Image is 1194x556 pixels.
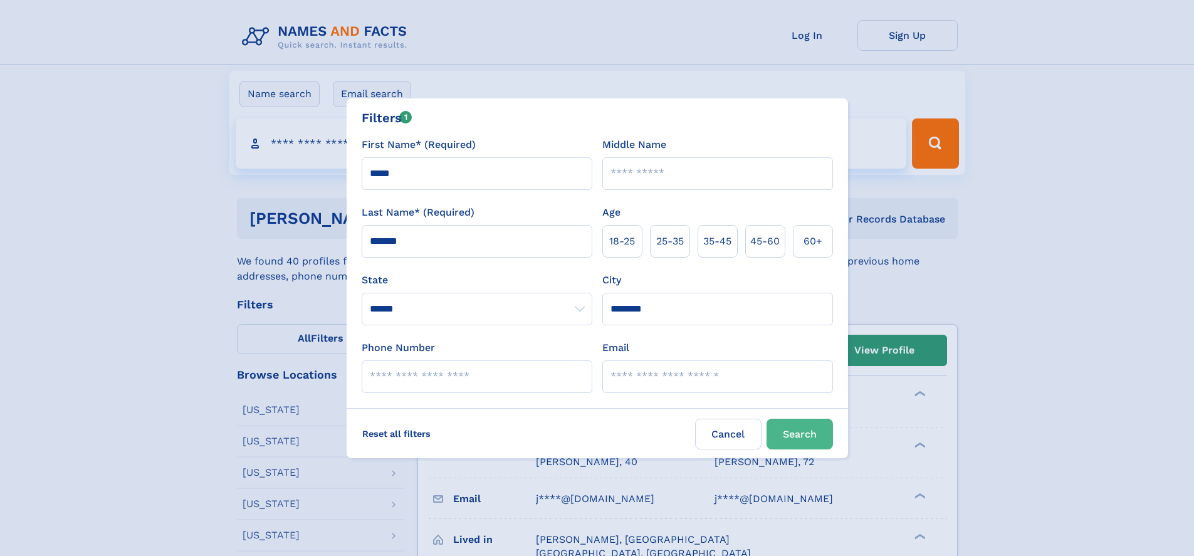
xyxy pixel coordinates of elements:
label: Cancel [695,419,762,449]
button: Search [767,419,833,449]
label: Middle Name [602,137,666,152]
span: 60+ [804,234,822,249]
label: Last Name* (Required) [362,205,474,220]
span: 35‑45 [703,234,731,249]
label: Phone Number [362,340,435,355]
label: Age [602,205,621,220]
span: 45‑60 [750,234,780,249]
div: Filters [362,108,412,127]
label: State [362,273,592,288]
label: Reset all filters [354,419,439,449]
label: Email [602,340,629,355]
label: City [602,273,621,288]
span: 25‑35 [656,234,684,249]
span: 18‑25 [609,234,635,249]
label: First Name* (Required) [362,137,476,152]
